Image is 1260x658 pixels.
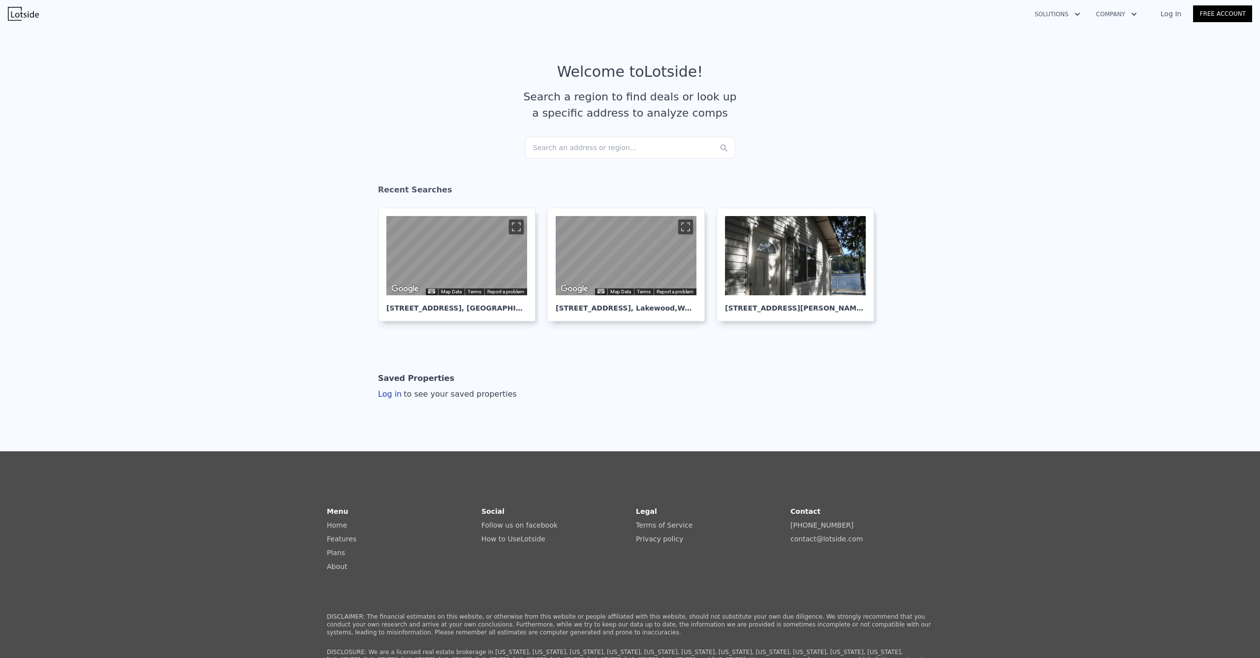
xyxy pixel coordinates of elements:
[327,521,347,529] a: Home
[657,289,693,294] a: Report a problem
[386,216,527,295] div: Street View
[556,216,696,295] div: Street View
[402,389,517,399] span: to see your saved properties
[386,295,527,313] div: [STREET_ADDRESS] , [GEOGRAPHIC_DATA]
[790,521,853,529] a: [PHONE_NUMBER]
[557,63,703,81] div: Welcome to Lotside !
[327,563,347,570] a: About
[717,208,882,321] a: [STREET_ADDRESS][PERSON_NAME][PERSON_NAME], [PERSON_NAME][GEOGRAPHIC_DATA]
[556,295,696,313] div: [STREET_ADDRESS] , Lakewood
[378,176,882,208] div: Recent Searches
[636,521,693,529] a: Terms of Service
[389,282,421,295] a: Open this area in Google Maps (opens a new window)
[1088,5,1145,23] button: Company
[509,219,524,234] button: Toggle fullscreen view
[441,288,462,295] button: Map Data
[520,89,740,121] div: Search a region to find deals or look up a specific address to analyze comps
[636,535,683,543] a: Privacy policy
[558,282,591,295] img: Google
[378,388,517,400] div: Log in
[481,535,545,543] a: How to UseLotside
[790,535,863,543] a: contact@lotside.com
[8,7,39,21] img: Lotside
[481,521,558,529] a: Follow us on facebook
[327,613,933,636] p: DISCLAIMER: The financial estimates on this website, or otherwise from this website or people aff...
[468,289,481,294] a: Terms (opens in new tab)
[637,289,651,294] a: Terms (opens in new tab)
[327,507,348,515] strong: Menu
[525,137,735,158] div: Search an address or region...
[558,282,591,295] a: Open this area in Google Maps (opens a new window)
[327,535,356,543] a: Features
[1149,9,1193,19] a: Log In
[487,289,524,294] a: Report a problem
[481,507,504,515] strong: Social
[389,282,421,295] img: Google
[725,295,866,313] div: [STREET_ADDRESS][PERSON_NAME][PERSON_NAME] , [PERSON_NAME][GEOGRAPHIC_DATA]
[327,549,345,557] a: Plans
[378,208,543,321] a: Map [STREET_ADDRESS], [GEOGRAPHIC_DATA]
[556,216,696,295] div: Map
[386,216,527,295] div: Map
[675,304,717,312] span: , WA 98499
[598,289,604,293] button: Keyboard shortcuts
[428,289,435,293] button: Keyboard shortcuts
[636,507,657,515] strong: Legal
[1027,5,1088,23] button: Solutions
[790,507,820,515] strong: Contact
[610,288,631,295] button: Map Data
[678,219,693,234] button: Toggle fullscreen view
[378,369,454,388] div: Saved Properties
[547,208,713,321] a: Map [STREET_ADDRESS], Lakewood,WA 98499
[1193,5,1252,22] a: Free Account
